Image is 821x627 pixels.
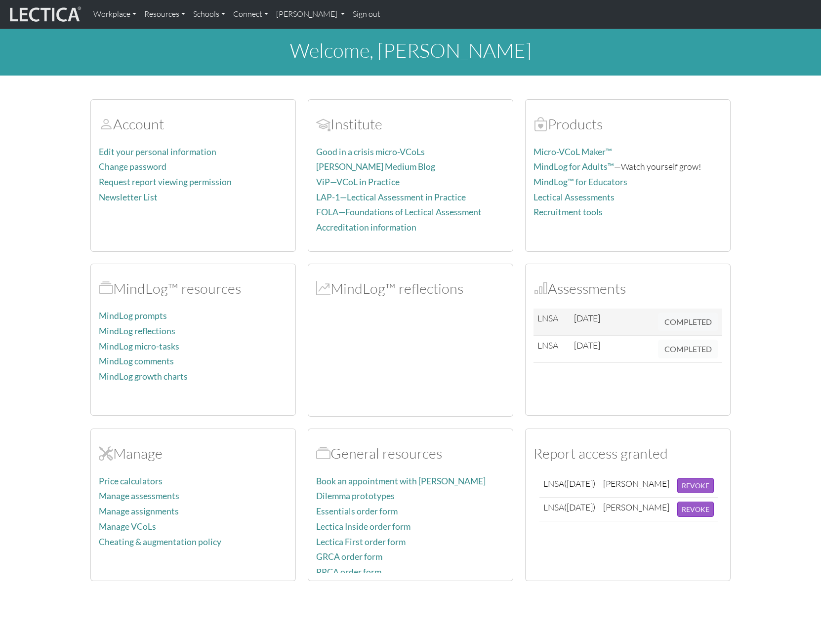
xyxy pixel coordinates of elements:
[316,567,381,577] a: PRCA order form
[316,551,382,562] a: GRCA order form
[99,147,216,157] a: Edit your personal information
[349,4,384,25] a: Sign out
[189,4,229,25] a: Schools
[99,280,287,297] h2: MindLog™ resources
[534,116,722,133] h2: Products
[99,356,174,366] a: MindLog comments
[89,4,140,25] a: Workplace
[99,177,232,187] a: Request report viewing permission
[99,521,156,532] a: Manage VCoLs
[534,279,548,297] span: Assessments
[272,4,349,25] a: [PERSON_NAME]
[140,4,189,25] a: Resources
[99,371,188,382] a: MindLog growth charts
[534,115,548,133] span: Products
[316,207,482,217] a: FOLA—Foundations of Lectical Assessment
[316,279,330,297] span: MindLog
[99,491,179,501] a: Manage assessments
[534,192,615,202] a: Lectical Assessments
[99,115,113,133] span: Account
[534,147,612,157] a: Micro-VCoL Maker™
[534,159,722,174] p: —Watch yourself grow!
[316,177,400,187] a: ViP—VCoL in Practice
[99,192,158,202] a: Newsletter List
[99,444,113,462] span: Manage
[603,478,669,489] div: [PERSON_NAME]
[316,476,486,486] a: Book an appointment with [PERSON_NAME]
[677,478,714,493] button: REVOKE
[677,502,714,517] button: REVOKE
[316,537,406,547] a: Lectica First order form
[7,5,82,24] img: lecticalive
[316,444,330,462] span: Resources
[534,280,722,297] h2: Assessments
[574,340,600,351] span: [DATE]
[99,445,287,462] h2: Manage
[316,506,398,516] a: Essentials order form
[99,341,179,352] a: MindLog micro-tasks
[534,336,570,363] td: LNSA
[99,506,179,516] a: Manage assignments
[539,497,599,521] td: LNSA
[564,478,595,489] span: ([DATE])
[99,311,167,321] a: MindLog prompts
[603,502,669,513] div: [PERSON_NAME]
[316,161,435,172] a: [PERSON_NAME] Medium Blog
[316,222,416,233] a: Accreditation information
[99,537,221,547] a: Cheating & augmentation policy
[316,115,330,133] span: Account
[534,445,722,462] h2: Report access granted
[99,326,175,336] a: MindLog reflections
[316,491,395,501] a: Dilemma prototypes
[316,116,505,133] h2: Institute
[316,192,466,202] a: LAP-1—Lectical Assessment in Practice
[316,445,505,462] h2: General resources
[534,177,627,187] a: MindLog™ for Educators
[316,521,410,532] a: Lectica Inside order form
[539,474,599,498] td: LNSA
[99,161,166,172] a: Change password
[316,147,425,157] a: Good in a crisis micro-VCoLs
[99,116,287,133] h2: Account
[564,502,595,512] span: ([DATE])
[316,280,505,297] h2: MindLog™ reflections
[99,476,163,486] a: Price calculators
[534,309,570,336] td: LNSA
[574,313,600,323] span: [DATE]
[99,279,113,297] span: MindLog™ resources
[229,4,272,25] a: Connect
[534,207,603,217] a: Recruitment tools
[534,161,614,172] a: MindLog for Adults™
